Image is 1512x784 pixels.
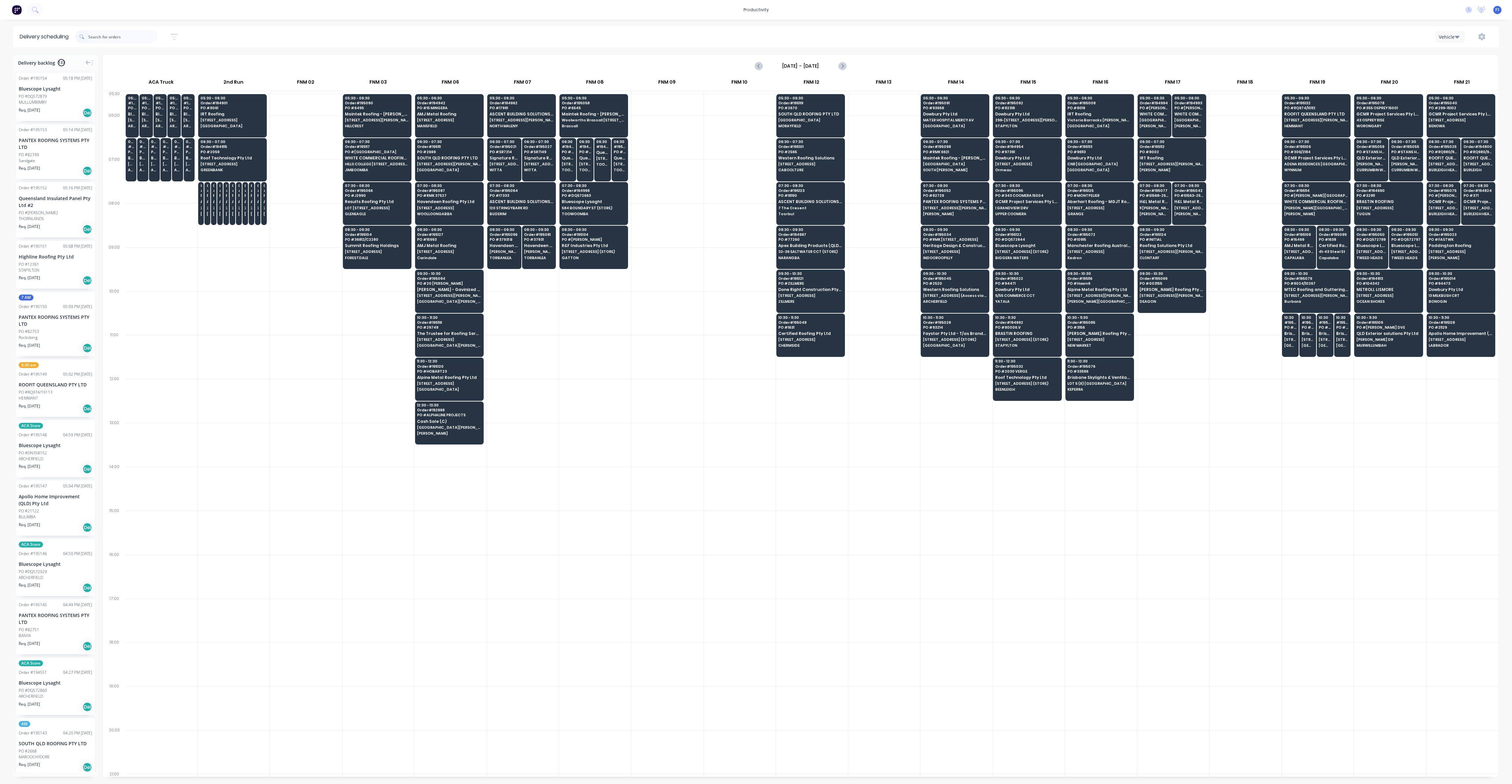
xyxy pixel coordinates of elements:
span: Bluescope Lysaght [139,156,146,160]
span: [PERSON_NAME]'S HOUSE [STREET_ADDRESS][PERSON_NAME] [1356,162,1386,166]
span: ARCHERFIELD [170,124,178,128]
span: 06:30 [614,140,626,144]
span: Dowbury Pty Ltd [995,112,1059,116]
span: GCMR Project Services Pty Ltd [1356,112,1420,116]
span: 05:30 - 06:30 [1356,96,1420,100]
span: Order # 195027 [524,145,554,149]
span: # 194879 [596,145,608,149]
span: WORONGARY [1356,124,1420,128]
span: # 194570 [151,145,157,149]
span: [STREET_ADDRESS] [995,162,1059,166]
span: 06:30 - 07:30 [1067,140,1131,144]
div: FNM 06 [414,76,486,91]
span: Dowbury Pty Ltd [1067,156,1131,160]
span: 05:30 - 06:30 [562,96,625,100]
div: Order # 195153 [19,127,47,133]
div: Del [82,108,92,118]
span: NORTH MALENY [490,124,553,128]
img: Factory [12,5,22,15]
div: FNM 07 [487,76,558,91]
span: Order # 195132 [1284,101,1348,105]
span: ARCHERFIELD [186,168,192,172]
span: Order # 194942 [417,101,481,105]
span: BENOWA [1429,124,1492,128]
span: PO # 2059 [200,150,264,154]
span: 05:30 - 06:30 [1140,96,1169,100]
span: [STREET_ADDRESS] [186,162,192,166]
span: 05:30 - 06:30 [417,96,481,100]
span: # 194931 [579,145,591,149]
span: Order # 195091 [923,101,987,105]
span: Order # 195111 [417,145,481,149]
div: Del [82,166,92,176]
span: # 194500 [174,145,181,149]
span: Order # 194954 [995,145,1059,149]
span: Brassall [562,124,625,128]
span: Order # 195098 [923,145,987,149]
span: PO # PQ446832 [174,150,181,154]
div: FNM 14 [920,76,992,91]
span: PO # [GEOGRAPHIC_DATA] [345,150,409,154]
span: [STREET_ADDRESS][PERSON_NAME] [1284,118,1348,122]
span: PO # SR7214 [490,150,519,154]
span: [GEOGRAPHIC_DATA] [1067,124,1131,128]
div: Vehicle [1439,33,1458,40]
span: ROOFIT QUEENSLAND PTY LTD [1429,156,1458,160]
div: FNM 15 [992,76,1064,91]
span: WHITE COMMERCIAL ROOFING PTY LTD [345,156,409,160]
div: FNM 18 [1209,76,1281,91]
span: SOUTH QLD ROOFING PTY LTD [417,156,481,160]
span: Bluescope Lysaght [156,112,164,116]
span: PO # DQ572402 [128,106,137,110]
span: SOUTH [PERSON_NAME] [923,168,987,172]
span: Order # 195008 [1067,101,1131,105]
span: [GEOGRAPHIC_DATA] [200,124,264,128]
span: PO # 6495 [345,106,409,110]
span: QLD Exterior solutions Pty Ltd [1356,156,1386,160]
span: 06:30 [174,140,181,144]
span: ARCHERFIELD [156,124,164,128]
span: ROOFIT QUEENSLAND PTY LTD [1463,156,1493,160]
span: [STREET_ADDRESS] [490,162,519,166]
div: FNM 03 [342,76,414,91]
span: IRT Roofing [200,112,264,116]
span: 05:30 - 06:30 [345,96,409,100]
span: PO # 93658 [923,106,987,110]
span: Bluescope Lysaght [151,156,157,160]
span: Order # 194800 [1463,145,1493,149]
span: Victoria Barracks [PERSON_NAME] Terrace [1067,118,1131,122]
span: WHITE COMMERCIAL ROOFING PTY LTD [1174,112,1204,116]
span: [PERSON_NAME]'S HOUSE [STREET_ADDRESS][PERSON_NAME] [1391,162,1421,166]
div: PANTEX ROOFING SYSTEMS PTY LTD [19,137,92,151]
span: PO # 2669 [417,150,481,154]
span: ARCHERFIELD [142,124,151,128]
span: [GEOGRAPHIC_DATA][PERSON_NAME] [1140,118,1169,122]
span: Dowbury Pty Ltd [995,156,1059,160]
span: Order # 195059 [1356,145,1386,149]
span: ARCHERFIELD [128,168,135,172]
span: IRT Roofing [1067,112,1131,116]
span: Bluescope Lysaght [186,156,192,160]
span: 05:30 [142,96,151,100]
span: PO # 32809 [579,150,591,154]
div: FNM 17 [1137,76,1209,91]
span: 05:30 [170,96,178,100]
span: [STREET_ADDRESS] [200,162,264,166]
span: MANSFIELD [417,124,481,128]
span: 06:30 [139,140,146,144]
div: 05:18 PM [DATE] [63,75,92,81]
div: FNM 08 [559,76,631,91]
span: Bluescope Lysaght [183,112,192,116]
span: WHITE COMMERCIAL ROOFING PTY LTD [1140,112,1169,116]
span: [STREET_ADDRESS][PERSON_NAME] (STORE) [142,118,151,122]
span: 06:30 - 07:30 [524,140,554,144]
span: # 194904 [142,101,151,105]
span: 06:30 - 07:30 [1391,140,1421,144]
span: 05:30 - 06:30 [490,96,553,100]
span: ADENA RESIDENCES [GEOGRAPHIC_DATA] [1284,162,1348,166]
span: Bluescope Lysaght [174,156,181,160]
div: FNM 16 [1064,76,1136,91]
span: PO # PQ446911 [163,150,169,154]
span: PO # RQ980/9880 [1463,150,1493,154]
span: [STREET_ADDRESS] [139,162,146,166]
